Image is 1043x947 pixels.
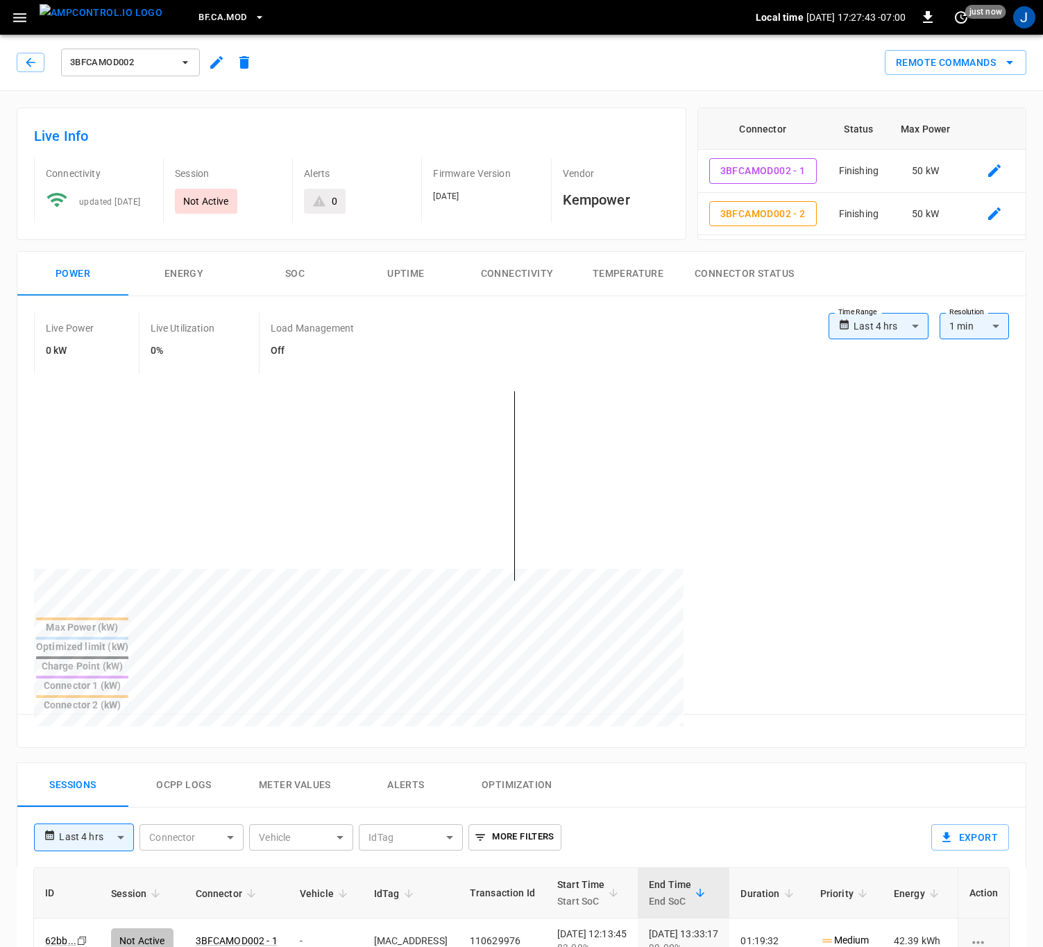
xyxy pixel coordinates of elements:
[17,763,128,808] button: Sessions
[468,824,561,851] button: More Filters
[885,50,1026,76] div: remote commands options
[684,252,805,296] button: Connector Status
[175,167,281,180] p: Session
[885,50,1026,76] button: Remote Commands
[649,876,691,910] div: End Time
[300,885,352,902] span: Vehicle
[40,4,162,22] img: ampcontrol.io logo
[46,321,94,335] p: Live Power
[563,167,669,180] p: Vendor
[950,6,972,28] button: set refresh interval
[828,108,890,150] th: Status
[111,885,164,902] span: Session
[461,763,573,808] button: Optimization
[820,885,872,902] span: Priority
[193,4,270,31] button: BF.CA.MOD
[151,321,214,335] p: Live Utilization
[183,194,229,208] p: Not Active
[965,5,1006,19] span: just now
[350,763,461,808] button: Alerts
[563,189,669,211] h6: Kempower
[61,49,200,76] button: 3BFCAMOD002
[806,10,906,24] p: [DATE] 17:27:43 -07:00
[557,893,605,910] p: Start SoC
[70,55,173,71] span: 3BFCAMOD002
[459,868,546,919] th: Transaction Id
[151,343,214,359] h6: 0%
[931,824,1009,851] button: Export
[649,876,709,910] span: End TimeEnd SoC
[79,197,141,207] span: updated [DATE]
[854,313,928,339] div: Last 4 hrs
[890,150,961,193] td: 50 kW
[890,108,961,150] th: Max Power
[828,193,890,236] td: Finishing
[698,108,1028,235] table: connector table
[271,343,354,359] h6: Off
[557,876,605,910] div: Start Time
[709,158,817,184] button: 3BFCAMOD002 - 1
[374,885,418,902] span: IdTag
[461,252,573,296] button: Connectivity
[1013,6,1035,28] div: profile-icon
[828,150,890,193] td: Finishing
[740,885,797,902] span: Duration
[46,167,152,180] p: Connectivity
[756,10,804,24] p: Local time
[271,321,354,335] p: Load Management
[304,167,410,180] p: Alerts
[949,307,984,318] label: Resolution
[709,201,817,227] button: 3BFCAMOD002 - 2
[34,125,669,147] h6: Live Info
[940,313,1009,339] div: 1 min
[433,167,539,180] p: Firmware Version
[332,194,337,208] div: 0
[894,885,943,902] span: Energy
[239,252,350,296] button: SOC
[17,252,128,296] button: Power
[698,108,828,150] th: Connector
[34,868,100,919] th: ID
[198,10,246,26] span: BF.CA.MOD
[573,252,684,296] button: Temperature
[128,763,239,808] button: Ocpp logs
[838,307,877,318] label: Time Range
[59,824,134,851] div: Last 4 hrs
[649,893,691,910] p: End SoC
[957,868,1009,919] th: Action
[46,343,94,359] h6: 0 kW
[557,876,623,910] span: Start TimeStart SoC
[350,252,461,296] button: Uptime
[128,252,239,296] button: Energy
[433,191,459,201] span: [DATE]
[890,193,961,236] td: 50 kW
[239,763,350,808] button: Meter Values
[196,885,260,902] span: Connector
